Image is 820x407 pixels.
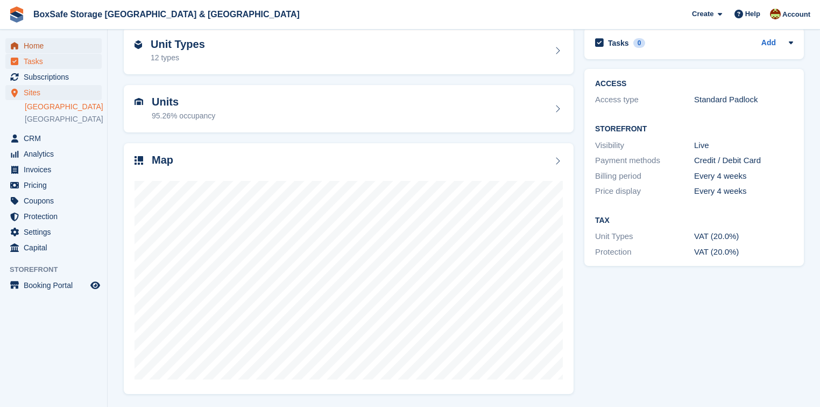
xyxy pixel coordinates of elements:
span: CRM [24,131,88,146]
div: Credit / Debit Card [694,155,793,167]
a: menu [5,209,102,224]
a: menu [5,240,102,255]
h2: Tasks [608,38,629,48]
a: menu [5,54,102,69]
img: unit-icn-7be61d7bf1b0ce9d3e12c5938cc71ed9869f7b940bace4675aadf7bd6d80202e.svg [135,98,143,106]
a: menu [5,69,102,85]
span: Storefront [10,264,107,275]
a: menu [5,193,102,208]
span: Sites [24,85,88,100]
h2: Tax [595,216,793,225]
a: Add [761,37,776,50]
div: Billing period [595,170,694,183]
a: menu [5,38,102,53]
img: stora-icon-8386f47178a22dfd0bd8f6a31ec36ba5ce8667c1dd55bd0f319d3a0aa187defe.svg [9,6,25,23]
h2: Map [152,154,173,166]
img: unit-type-icn-2b2737a686de81e16bb02015468b77c625bbabd49415b5ef34ead5e3b44a266d.svg [135,40,142,49]
a: [GEOGRAPHIC_DATA] [25,102,102,112]
div: Every 4 weeks [694,185,793,198]
h2: Units [152,96,215,108]
div: Visibility [595,139,694,152]
span: Invoices [24,162,88,177]
a: menu [5,146,102,162]
div: Live [694,139,793,152]
a: BoxSafe Storage [GEOGRAPHIC_DATA] & [GEOGRAPHIC_DATA] [29,5,304,23]
a: menu [5,224,102,240]
span: Subscriptions [24,69,88,85]
img: Kim [770,9,781,19]
div: Protection [595,246,694,258]
a: Unit Types 12 types [124,27,574,75]
a: menu [5,162,102,177]
a: Map [124,143,574,395]
span: Analytics [24,146,88,162]
span: Tasks [24,54,88,69]
h2: Unit Types [151,38,205,51]
span: Protection [24,209,88,224]
span: Pricing [24,178,88,193]
div: Every 4 weeks [694,170,793,183]
div: Access type [595,94,694,106]
a: menu [5,131,102,146]
span: Booking Portal [24,278,88,293]
div: VAT (20.0%) [694,246,793,258]
div: VAT (20.0%) [694,230,793,243]
h2: ACCESS [595,80,793,88]
a: Units 95.26% occupancy [124,85,574,132]
a: menu [5,278,102,293]
div: Unit Types [595,230,694,243]
a: [GEOGRAPHIC_DATA] [25,114,102,124]
div: 12 types [151,52,205,64]
span: Settings [24,224,88,240]
a: menu [5,85,102,100]
div: Standard Padlock [694,94,793,106]
div: 0 [633,38,646,48]
img: map-icn-33ee37083ee616e46c38cad1a60f524a97daa1e2b2c8c0bc3eb3415660979fc1.svg [135,156,143,165]
div: Payment methods [595,155,694,167]
div: 95.26% occupancy [152,110,215,122]
a: Preview store [89,279,102,292]
a: menu [5,178,102,193]
div: Price display [595,185,694,198]
span: Create [692,9,713,19]
span: Capital [24,240,88,255]
span: Help [745,9,760,19]
h2: Storefront [595,125,793,134]
span: Home [24,38,88,53]
span: Coupons [24,193,88,208]
span: Account [782,9,810,20]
